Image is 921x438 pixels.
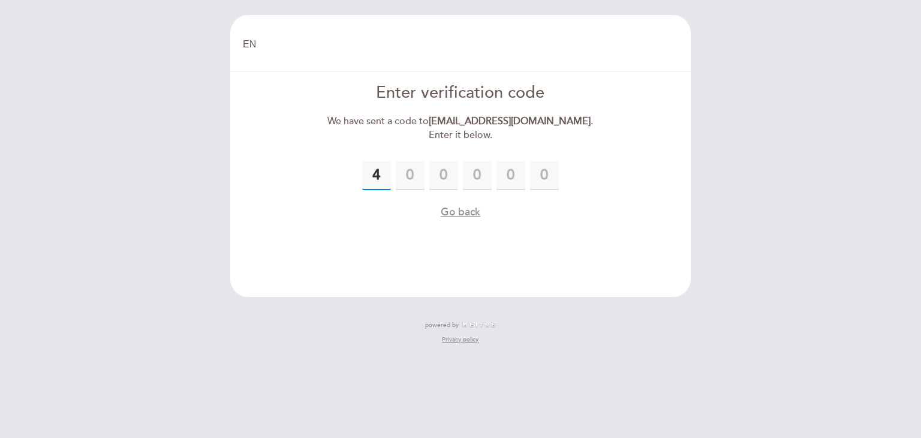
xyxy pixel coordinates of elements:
[442,335,478,344] a: Privacy policy
[496,161,525,190] input: 0
[429,161,458,190] input: 0
[425,321,459,329] span: powered by
[463,161,492,190] input: 0
[323,115,598,142] div: We have sent a code to . Enter it below.
[462,322,496,328] img: MEITRE
[362,161,391,190] input: 0
[429,115,591,127] strong: [EMAIL_ADDRESS][DOMAIN_NAME]
[425,321,496,329] a: powered by
[530,161,559,190] input: 0
[396,161,425,190] input: 0
[441,205,480,220] button: Go back
[323,82,598,105] div: Enter verification code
